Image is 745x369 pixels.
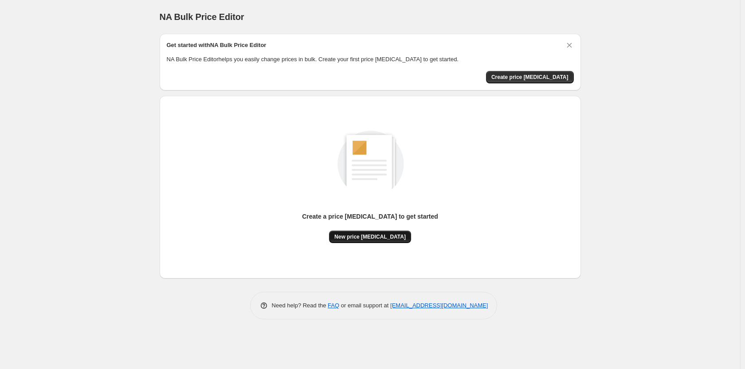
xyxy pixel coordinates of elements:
button: Create price change job [486,71,574,83]
a: [EMAIL_ADDRESS][DOMAIN_NAME] [390,302,488,309]
p: NA Bulk Price Editor helps you easily change prices in bulk. Create your first price [MEDICAL_DAT... [167,55,574,64]
span: NA Bulk Price Editor [160,12,244,22]
button: Dismiss card [565,41,574,50]
a: FAQ [328,302,339,309]
span: or email support at [339,302,390,309]
button: New price [MEDICAL_DATA] [329,231,411,243]
h2: Get started with NA Bulk Price Editor [167,41,267,50]
span: Create price [MEDICAL_DATA] [491,74,569,81]
span: New price [MEDICAL_DATA] [334,233,406,240]
span: Need help? Read the [272,302,328,309]
p: Create a price [MEDICAL_DATA] to get started [302,212,438,221]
